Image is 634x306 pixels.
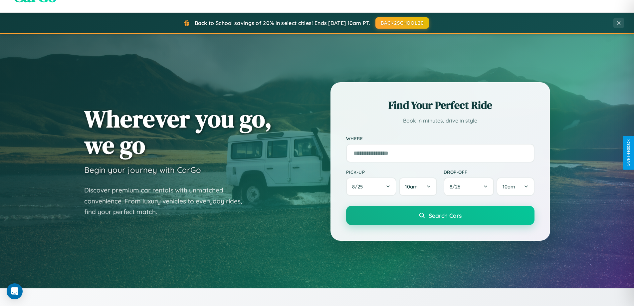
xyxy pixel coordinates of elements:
button: 8/26 [444,177,494,196]
label: Drop-off [444,169,534,175]
button: 10am [399,177,437,196]
span: Search Cars [429,212,462,219]
button: 8/25 [346,177,397,196]
button: 10am [497,177,534,196]
h1: Wherever you go, we go [84,106,272,158]
button: BACK2SCHOOL20 [375,17,429,29]
label: Pick-up [346,169,437,175]
button: Search Cars [346,206,534,225]
p: Discover premium car rentals with unmatched convenience. From luxury vehicles to everyday rides, ... [84,185,251,217]
h2: Find Your Perfect Ride [346,98,534,113]
label: Where [346,136,534,141]
span: Back to School savings of 20% in select cities! Ends [DATE] 10am PT. [195,20,370,26]
div: Open Intercom Messenger [7,283,23,299]
span: 10am [405,183,418,190]
p: Book in minutes, drive in style [346,116,534,126]
h3: Begin your journey with CarGo [84,165,201,175]
div: Give Feedback [626,140,631,166]
span: 8 / 26 [450,183,464,190]
span: 8 / 25 [352,183,366,190]
span: 10am [503,183,515,190]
